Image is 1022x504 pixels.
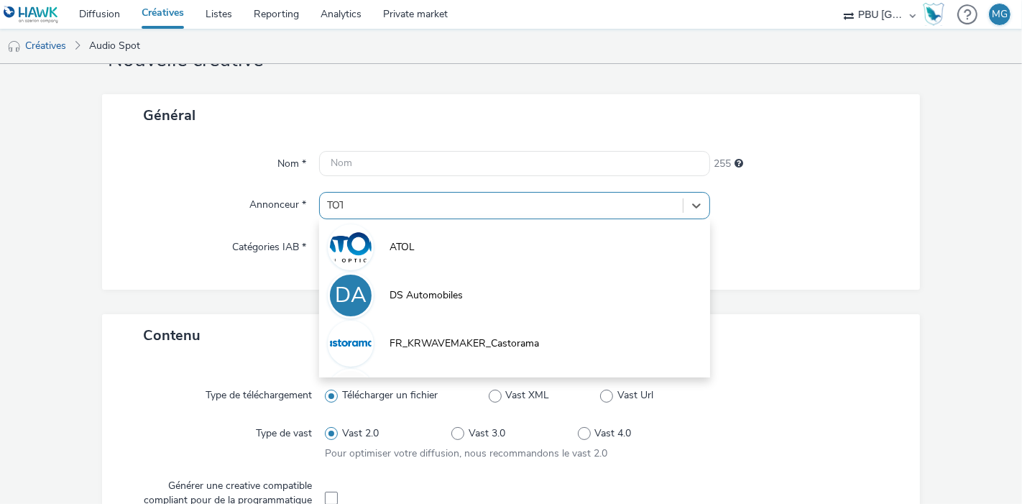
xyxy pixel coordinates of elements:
[82,29,147,63] a: Audio Spot
[325,446,607,460] span: Pour optimiser votre diffusion, nous recommandons le vast 2.0
[342,426,379,441] span: Vast 2.0
[330,371,372,413] img: LABORATOIRE ROCHE
[390,336,539,351] span: FR_KRWAVEMAKER_Castorama
[143,106,195,125] span: Général
[714,157,731,171] span: 255
[319,151,710,176] input: Nom
[330,226,372,268] img: ATOL
[7,40,22,54] img: audio
[390,240,415,255] span: ATOL
[735,157,743,171] div: 255 caractères maximum
[250,421,318,441] label: Type de vast
[143,326,201,345] span: Contenu
[272,151,312,171] label: Nom *
[923,3,950,26] a: Hawk Academy
[226,234,312,255] label: Catégories IAB *
[923,3,944,26] img: Hawk Academy
[992,4,1008,25] div: MG
[342,388,438,403] span: Télécharger un fichier
[4,6,59,24] img: undefined Logo
[330,323,372,365] img: FR_KRWAVEMAKER_Castorama
[469,426,505,441] span: Vast 3.0
[200,382,318,403] label: Type de téléchargement
[595,426,632,441] span: Vast 4.0
[335,275,367,316] div: DA
[390,288,463,303] span: DS Automobiles
[617,388,653,403] span: Vast Url
[505,388,549,403] span: Vast XML
[244,192,312,212] label: Annonceur *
